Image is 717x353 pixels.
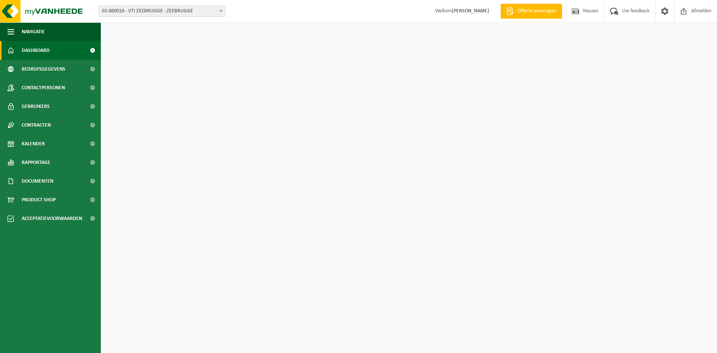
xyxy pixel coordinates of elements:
strong: [PERSON_NAME] [452,8,489,14]
span: Documenten [22,172,53,191]
span: Navigatie [22,22,45,41]
span: 01-060016 - VTI ZEEBRUGGE - ZEEBRUGGE [99,6,225,17]
span: Product Shop [22,191,56,209]
span: Acceptatievoorwaarden [22,209,82,228]
span: Bedrijfsgegevens [22,60,65,78]
span: Contactpersonen [22,78,65,97]
span: Contracten [22,116,51,134]
span: Gebruikers [22,97,50,116]
span: Dashboard [22,41,50,60]
span: 01-060016 - VTI ZEEBRUGGE - ZEEBRUGGE [99,6,225,16]
a: Offerte aanvragen [500,4,562,19]
span: Kalender [22,134,45,153]
span: Rapportage [22,153,50,172]
span: Offerte aanvragen [516,7,558,15]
